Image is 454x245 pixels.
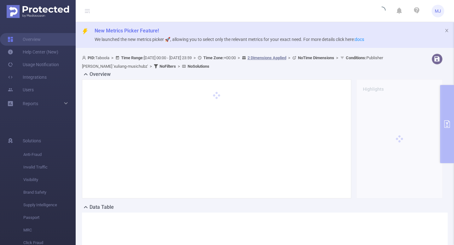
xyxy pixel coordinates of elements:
[23,224,76,236] span: MRC
[286,55,292,60] span: >
[23,134,41,147] span: Solutions
[82,28,88,35] i: icon: thunderbolt
[148,64,154,69] span: >
[160,64,176,69] b: No Filters
[334,55,340,60] span: >
[445,28,449,33] i: icon: close
[355,37,364,42] a: docs
[378,7,386,15] i: icon: loading
[8,46,58,58] a: Help Center (New)
[23,211,76,224] span: Passport
[247,55,286,60] u: 2 Dimensions Applied
[23,199,76,211] span: Supply Intelligence
[23,186,76,199] span: Brand Safety
[109,55,115,60] span: >
[82,56,88,60] i: icon: user
[176,64,182,69] span: >
[95,28,159,34] span: New Metrics Picker Feature!
[121,55,144,60] b: Time Range:
[236,55,242,60] span: >
[90,71,111,78] h2: Overview
[8,33,41,46] a: Overview
[188,64,209,69] b: No Solutions
[82,55,383,69] span: Taboola [DATE] 00:00 - [DATE] 23:59 +00:00
[23,161,76,174] span: Invalid Traffic
[435,5,441,17] span: MJ
[23,148,76,161] span: Anti-Fraud
[8,71,47,83] a: Integrations
[346,55,366,60] b: Conditions :
[23,174,76,186] span: Visibility
[8,83,34,96] a: Users
[192,55,198,60] span: >
[23,97,38,110] a: Reports
[203,55,224,60] b: Time Zone:
[88,55,95,60] b: PID:
[90,203,114,211] h2: Data Table
[8,58,59,71] a: Usage Notification
[7,5,69,18] img: Protected Media
[23,101,38,106] span: Reports
[445,27,449,34] button: icon: close
[298,55,334,60] b: No Time Dimensions
[95,37,364,42] span: We launched the new metrics picker 🚀, allowing you to select only the relevant metrics for your e...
